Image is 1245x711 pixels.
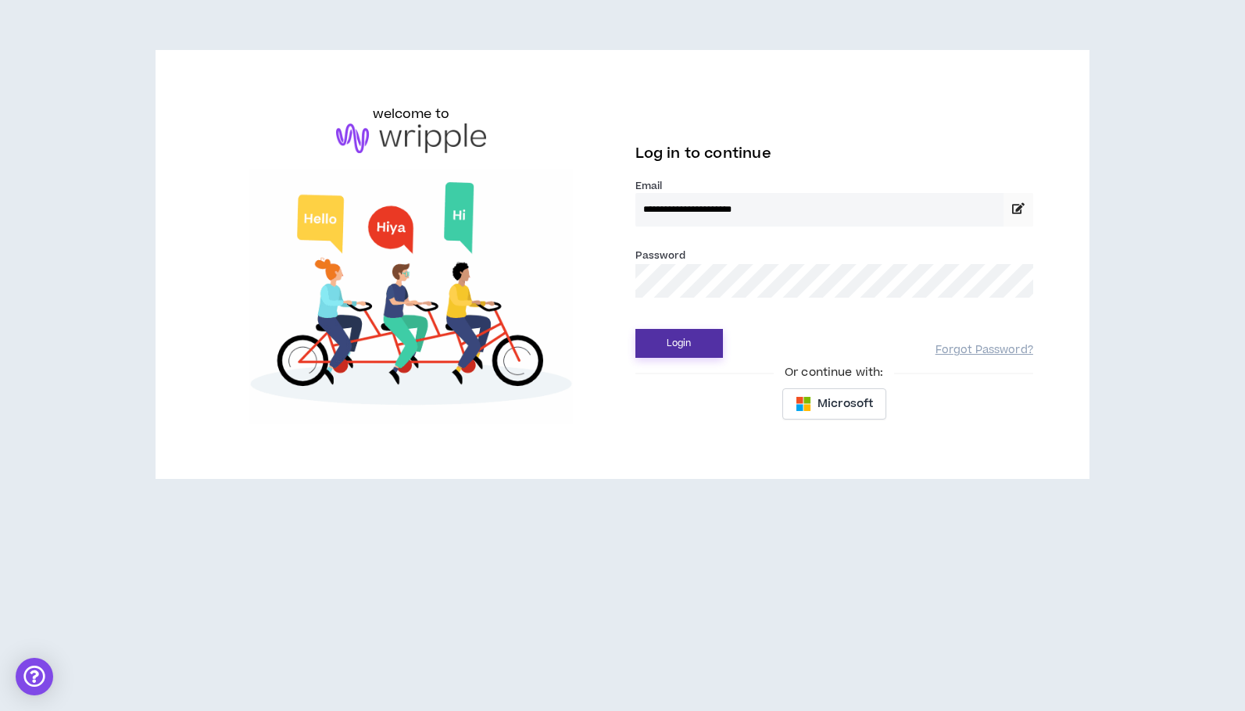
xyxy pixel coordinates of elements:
[635,248,686,263] label: Password
[635,179,1033,193] label: Email
[817,395,873,413] span: Microsoft
[212,169,610,424] img: Welcome to Wripple
[774,364,894,381] span: Or continue with:
[16,658,53,695] div: Open Intercom Messenger
[336,123,486,153] img: logo-brand.png
[782,388,886,420] button: Microsoft
[936,343,1033,358] a: Forgot Password?
[373,105,450,123] h6: welcome to
[635,329,723,358] button: Login
[635,144,771,163] span: Log in to continue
